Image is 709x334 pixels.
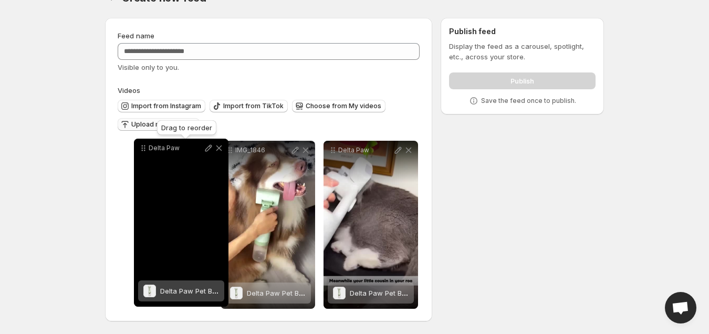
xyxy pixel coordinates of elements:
span: Delta Paw Pet Brush Vacuum [247,289,342,297]
p: IMG_1846 [235,146,290,154]
span: Delta Paw Pet Brush Vacuum [350,289,445,297]
span: Delta Paw Pet Brush Vacuum [160,287,256,295]
button: Import from Instagram [118,100,205,112]
p: Delta Paw [149,144,203,152]
h2: Publish feed [449,26,596,37]
img: Delta Paw Pet Brush Vacuum [143,285,156,297]
p: Delta Paw [338,146,393,154]
img: Delta Paw Pet Brush Vacuum [333,287,346,299]
span: Videos [118,86,140,95]
span: Import from Instagram [131,102,201,110]
div: Delta PawDelta Paw Pet Brush VacuumDelta Paw Pet Brush Vacuum [324,141,418,309]
span: Upload more videos [131,120,195,129]
span: Import from TikTok [223,102,284,110]
button: Upload more videos [118,118,200,131]
div: Delta PawDelta Paw Pet Brush VacuumDelta Paw Pet Brush Vacuum [134,139,228,307]
span: Choose from My videos [306,102,381,110]
span: Visible only to you. [118,63,179,71]
button: Import from TikTok [210,100,288,112]
p: Save the feed once to publish. [481,97,576,105]
div: IMG_1846Delta Paw Pet Brush VacuumDelta Paw Pet Brush Vacuum [221,141,315,309]
button: Choose from My videos [292,100,385,112]
div: Open chat [665,292,696,323]
p: Display the feed as a carousel, spotlight, etc., across your store. [449,41,596,62]
img: Delta Paw Pet Brush Vacuum [230,287,243,299]
span: Feed name [118,32,154,40]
